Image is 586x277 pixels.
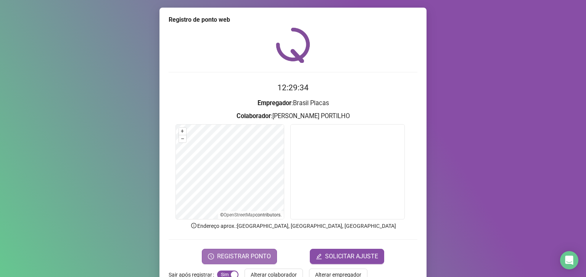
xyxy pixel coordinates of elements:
[169,15,417,24] div: Registro de ponto web
[169,98,417,108] h3: : Brasil Placas
[208,253,214,259] span: clock-circle
[217,252,271,261] span: REGISTRAR PONTO
[179,135,186,143] button: –
[169,111,417,121] h3: : [PERSON_NAME] PORTILHO
[202,249,277,264] button: REGISTRAR PONTO
[190,222,197,229] span: info-circle
[258,99,291,107] strong: Empregador
[224,212,255,218] a: OpenStreetMap
[310,249,384,264] button: editSOLICITAR AJUSTE
[220,212,282,218] li: © contributors.
[560,251,578,269] div: Open Intercom Messenger
[277,83,309,92] time: 12:29:34
[237,112,271,120] strong: Colaborador
[169,222,417,230] p: Endereço aprox. : [GEOGRAPHIC_DATA], [GEOGRAPHIC_DATA], [GEOGRAPHIC_DATA]
[276,27,310,63] img: QRPoint
[316,253,322,259] span: edit
[179,128,186,135] button: +
[325,252,378,261] span: SOLICITAR AJUSTE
